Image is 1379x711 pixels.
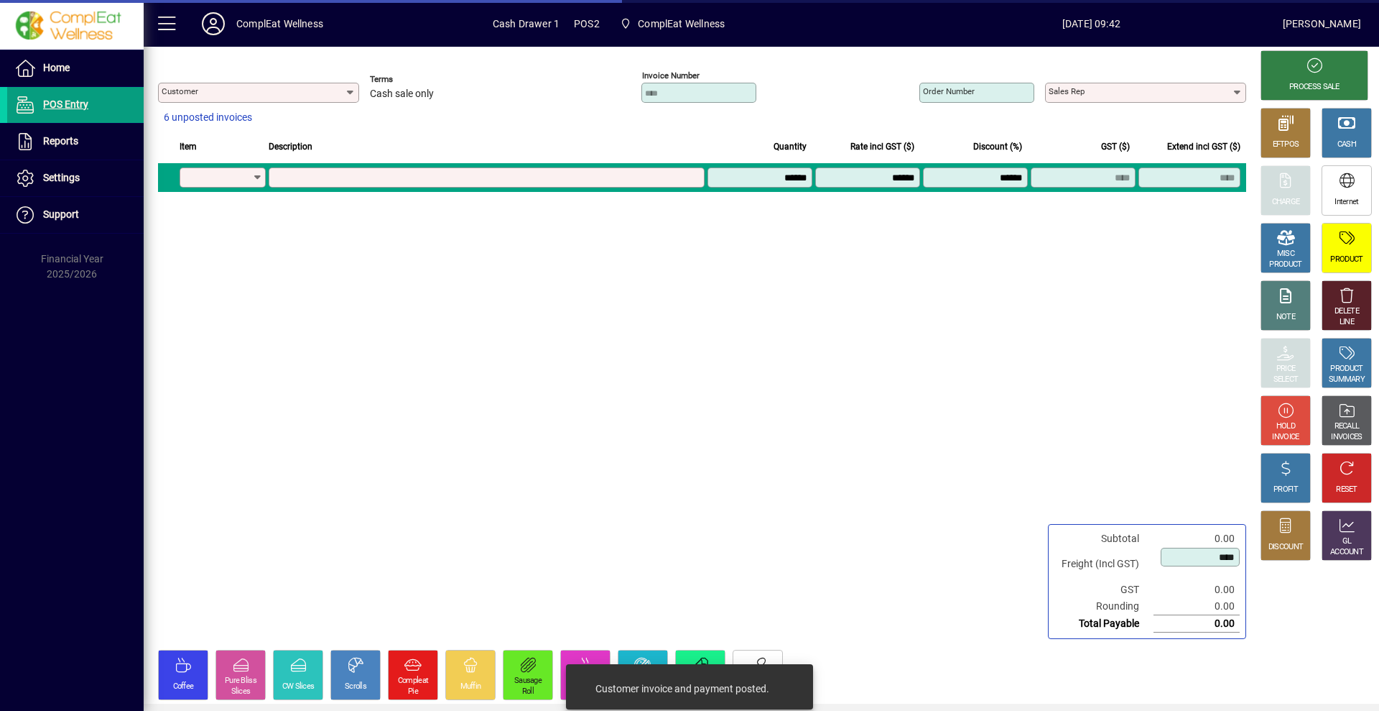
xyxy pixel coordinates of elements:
mat-label: Sales rep [1049,86,1085,96]
td: Total Payable [1054,615,1153,633]
div: Muffin [460,682,481,692]
div: DISCOUNT [1268,542,1303,553]
span: Item [180,139,197,155]
div: Compleat [398,676,428,687]
div: HOLD [1276,421,1295,432]
mat-label: Customer [162,86,198,96]
div: [PERSON_NAME] [1283,12,1361,35]
td: 0.00 [1153,582,1240,598]
div: CASH [1337,139,1356,150]
td: 0.00 [1153,531,1240,547]
td: 0.00 [1153,615,1240,633]
div: INVOICE [1272,432,1299,443]
div: Roll [522,687,534,697]
span: Settings [43,172,80,183]
div: MISC [1277,249,1294,260]
a: Home [7,50,144,86]
span: Reports [43,135,78,147]
a: Reports [7,124,144,160]
button: 6 unposted invoices [158,105,258,131]
div: ComplEat Wellness [236,12,323,35]
div: RECALL [1334,421,1360,432]
span: ComplEat Wellness [638,12,725,35]
div: DELETE [1334,306,1359,317]
span: POS Entry [43,98,88,110]
span: GST ($) [1101,139,1130,155]
div: PRICE [1276,364,1296,375]
span: Terms [370,75,456,84]
div: CW Slices [282,682,315,692]
span: Rate incl GST ($) [850,139,914,155]
div: EFTPOS [1273,139,1299,150]
span: Description [269,139,312,155]
div: PRODUCT [1269,260,1301,270]
div: RESET [1336,485,1357,495]
span: Cash Drawer 1 [493,12,560,35]
span: Quantity [774,139,807,155]
a: Settings [7,160,144,196]
span: POS2 [574,12,600,35]
td: 0.00 [1153,598,1240,615]
div: INVOICES [1331,432,1362,443]
div: CHARGE [1272,197,1300,208]
div: ACCOUNT [1330,547,1363,558]
td: Freight (Incl GST) [1054,547,1153,582]
div: LINE [1339,317,1354,328]
div: Internet [1334,197,1358,208]
td: GST [1054,582,1153,598]
div: Scrolls [345,682,366,692]
div: SELECT [1273,375,1299,385]
span: Home [43,62,70,73]
div: PROCESS SALE [1289,82,1339,93]
mat-label: Order number [923,86,975,96]
td: Subtotal [1054,531,1153,547]
div: Customer invoice and payment posted. [595,682,769,696]
span: Support [43,208,79,220]
span: Cash sale only [370,88,434,100]
div: Coffee [173,682,194,692]
td: Rounding [1054,598,1153,615]
div: GL [1342,536,1352,547]
a: Support [7,197,144,233]
span: Discount (%) [973,139,1022,155]
span: Extend incl GST ($) [1167,139,1240,155]
button: Profile [190,11,236,37]
mat-label: Invoice number [642,70,700,81]
div: SUMMARY [1329,375,1365,385]
div: PRODUCT [1330,364,1362,375]
span: ComplEat Wellness [614,11,730,37]
span: 6 unposted invoices [164,110,252,125]
div: PRODUCT [1330,254,1362,265]
div: Pure Bliss [225,676,256,687]
div: Pie [408,687,418,697]
div: NOTE [1276,312,1295,323]
div: Slices [231,687,251,697]
span: [DATE] 09:42 [900,12,1283,35]
div: PROFIT [1273,485,1298,495]
div: Sausage [514,676,542,687]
